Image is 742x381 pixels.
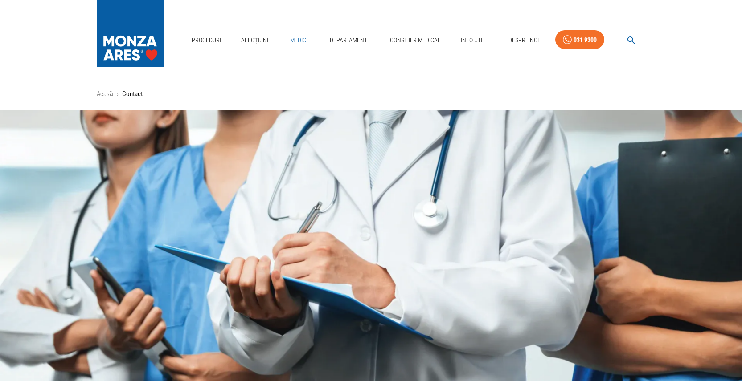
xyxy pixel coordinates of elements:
[326,31,374,49] a: Departamente
[457,31,492,49] a: Info Utile
[285,31,313,49] a: Medici
[505,31,542,49] a: Despre Noi
[97,90,113,98] a: Acasă
[238,31,272,49] a: Afecțiuni
[122,89,143,99] p: Contact
[386,31,444,49] a: Consilier Medical
[555,30,604,49] a: 031 9300
[574,34,597,45] div: 031 9300
[117,89,119,99] li: ›
[97,89,646,99] nav: breadcrumb
[188,31,225,49] a: Proceduri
